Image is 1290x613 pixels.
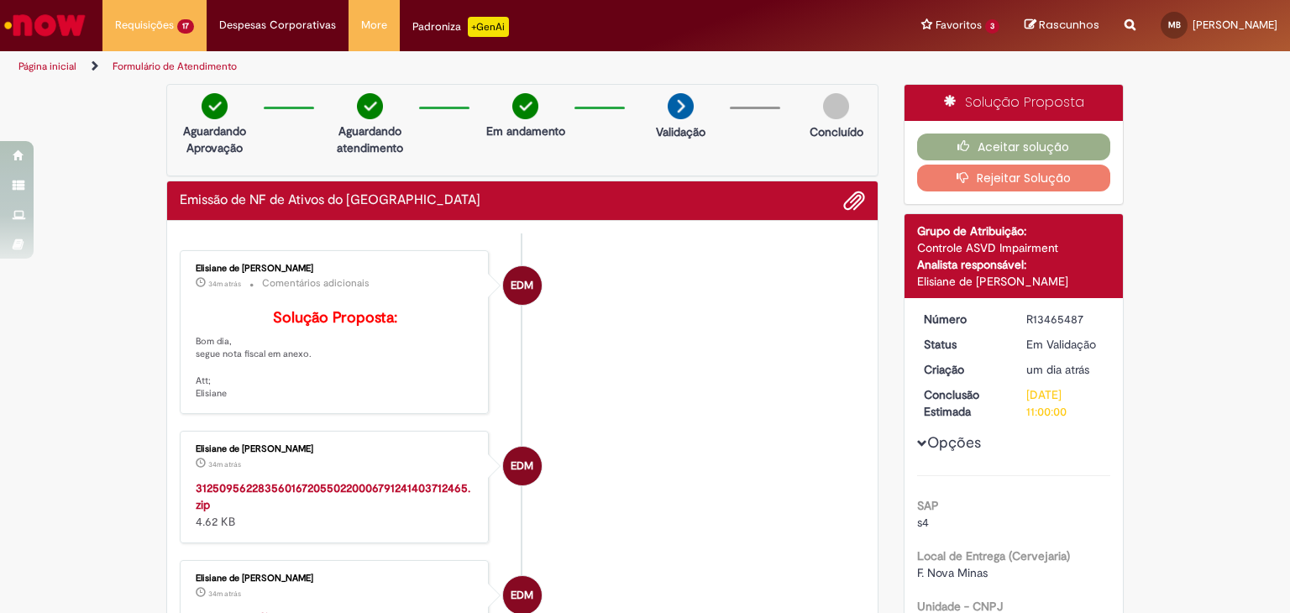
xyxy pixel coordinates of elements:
img: img-circle-grey.png [823,93,849,119]
p: Validação [656,123,705,140]
div: [DATE] 11:00:00 [1026,386,1104,420]
a: 31250956228356016720550220006791241403712465.zip [196,480,470,512]
div: Analista responsável: [917,256,1111,273]
small: Comentários adicionais [262,276,370,291]
span: More [361,17,387,34]
span: um dia atrás [1026,362,1089,377]
span: 34m atrás [208,589,241,599]
ul: Trilhas de página [13,51,847,82]
span: 17 [177,19,194,34]
dt: Conclusão Estimada [911,386,1015,420]
span: F. Nova Minas [917,565,988,580]
time: 31/08/2025 07:51:58 [1026,362,1089,377]
span: EDM [511,446,533,486]
div: Elisiane de Moura Cardozo [503,266,542,305]
span: EDM [511,265,533,306]
span: [PERSON_NAME] [1193,18,1277,32]
img: check-circle-green.png [357,93,383,119]
div: Em Validação [1026,336,1104,353]
p: Bom dia, segue nota fiscal em anexo. Att; Elisiane [196,310,475,401]
div: Grupo de Atribuição: [917,223,1111,239]
img: check-circle-green.png [202,93,228,119]
p: Em andamento [486,123,565,139]
p: Aguardando atendimento [329,123,411,156]
button: Adicionar anexos [843,190,865,212]
div: Elisiane de [PERSON_NAME] [196,574,475,584]
div: Elisiane de [PERSON_NAME] [917,273,1111,290]
span: 3 [985,19,999,34]
button: Rejeitar Solução [917,165,1111,191]
button: Aceitar solução [917,134,1111,160]
img: ServiceNow [2,8,88,42]
div: 4.62 KB [196,479,475,530]
div: Controle ASVD Impairment [917,239,1111,256]
div: Elisiane de [PERSON_NAME] [196,444,475,454]
time: 01/09/2025 07:38:31 [208,279,241,289]
div: Elisiane de [PERSON_NAME] [196,264,475,274]
h2: Emissão de NF de Ativos do ASVD Histórico de tíquete [180,193,480,208]
b: Local de Entrega (Cervejaria) [917,548,1070,563]
time: 01/09/2025 07:38:22 [208,459,241,469]
span: 34m atrás [208,459,241,469]
span: 34m atrás [208,279,241,289]
b: SAP [917,498,939,513]
dt: Número [911,311,1015,327]
div: Elisiane de Moura Cardozo [503,447,542,485]
p: Aguardando Aprovação [174,123,255,156]
div: Solução Proposta [905,85,1124,121]
p: Concluído [810,123,863,140]
span: Despesas Corporativas [219,17,336,34]
div: Padroniza [412,17,509,37]
p: +GenAi [468,17,509,37]
b: Solução Proposta: [273,308,397,327]
dt: Criação [911,361,1015,378]
dt: Status [911,336,1015,353]
span: MB [1168,19,1181,30]
span: Favoritos [936,17,982,34]
div: R13465487 [1026,311,1104,327]
span: Rascunhos [1039,17,1099,33]
img: check-circle-green.png [512,93,538,119]
div: 31/08/2025 07:51:58 [1026,361,1104,378]
span: s4 [917,515,929,530]
span: Requisições [115,17,174,34]
a: Formulário de Atendimento [113,60,237,73]
img: arrow-next.png [668,93,694,119]
a: Rascunhos [1025,18,1099,34]
a: Página inicial [18,60,76,73]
